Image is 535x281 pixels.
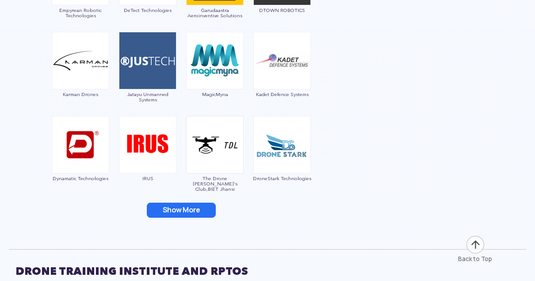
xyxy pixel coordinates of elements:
[186,8,244,18] span: Garudaastra Aeroinventive Solutions
[253,32,311,89] img: ic_kadet.png
[186,32,244,89] img: img_magicmyna.png
[458,254,492,263] div: Back to Top
[119,32,176,89] img: ic_jatayu.png
[186,116,244,173] img: ic_thedronelearners.png
[186,92,244,97] span: MagicMyna
[466,235,485,254] img: ic_arrow-up.png
[147,203,216,218] button: Show More
[186,140,244,192] a: The Drone [PERSON_NAME]'s Club,BIET Jhansi
[118,92,177,102] span: Jatayu Unmanned Systems
[51,140,110,181] a: Dynamatic Technologies
[253,92,311,97] span: Kadet Defence Systems
[51,176,110,181] span: Dynamatic Technologies
[186,176,244,192] span: The Drone [PERSON_NAME]'s Club,BIET Jhansi
[118,176,177,181] span: IRUS
[51,8,110,18] span: Empyrean Robotic Technologies
[118,8,177,13] span: DeTect Technologies
[51,56,110,97] a: Karman Drones
[253,116,311,173] img: ic_droneStark.png
[186,56,244,97] a: MagicMyna
[119,116,176,173] img: img_irus.png
[52,116,109,173] img: ic_dynamatic.png
[118,56,177,102] a: Jatayu Unmanned Systems
[253,176,311,181] span: DroneStark Technologies
[52,32,109,89] img: img_karmandrones.png
[253,140,311,181] a: DroneStark Technologies
[51,92,110,97] span: Karman Drones
[253,8,311,13] span: DTOWN ROBOTICS
[118,140,177,181] a: IRUS
[253,56,311,97] a: Kadet Defence Systems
